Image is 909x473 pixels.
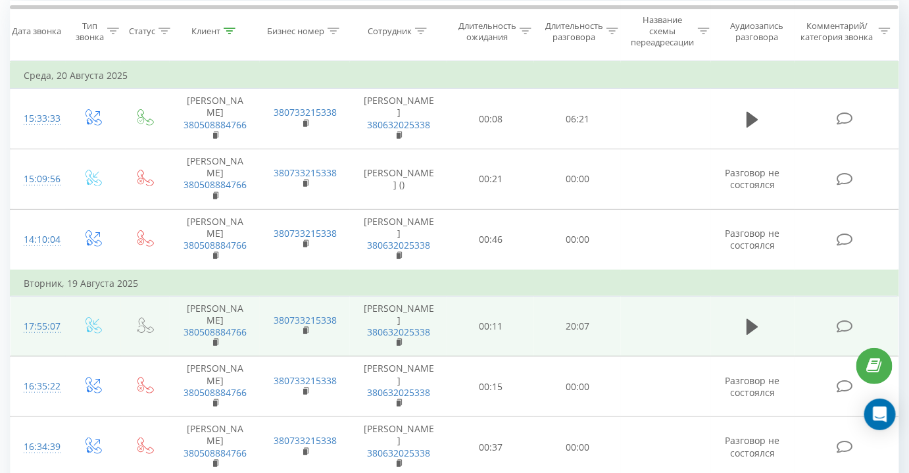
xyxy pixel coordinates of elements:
span: Разговор не состоялся [725,227,780,251]
td: [PERSON_NAME] [170,357,260,417]
td: 00:00 [534,209,621,270]
span: Разговор не состоялся [725,166,780,191]
a: 380508884766 [184,178,247,191]
a: 380733215338 [274,434,337,447]
div: 14:10:04 [24,227,53,253]
div: Длительность разговора [545,20,603,43]
div: Бизнес номер [267,26,324,37]
a: 380733215338 [274,166,337,179]
div: 15:09:56 [24,166,53,192]
td: [PERSON_NAME] [170,296,260,357]
td: [PERSON_NAME] () [350,149,447,210]
a: 380508884766 [184,118,247,131]
td: 00:46 [447,209,534,270]
td: [PERSON_NAME] [170,209,260,270]
td: Вторник, 19 Августа 2025 [11,270,899,297]
td: 00:08 [447,89,534,149]
div: Длительность ожидания [458,20,516,43]
td: 06:21 [534,89,621,149]
a: 380632025338 [367,386,430,399]
a: 380632025338 [367,326,430,338]
div: 17:55:07 [24,314,53,339]
div: Open Intercom Messenger [864,399,896,430]
span: Разговор не состоялся [725,374,780,399]
div: Дата звонка [12,26,61,37]
td: [PERSON_NAME] [350,296,447,357]
td: 00:15 [447,357,534,417]
div: Клиент [191,26,220,37]
div: Название схемы переадресации [631,14,695,48]
a: 380632025338 [367,447,430,459]
td: [PERSON_NAME] [170,89,260,149]
td: [PERSON_NAME] [170,149,260,210]
td: [PERSON_NAME] [350,209,447,270]
a: 380508884766 [184,326,247,338]
td: 20:07 [534,296,621,357]
td: [PERSON_NAME] [350,357,447,417]
a: 380733215338 [274,106,337,118]
a: 380508884766 [184,447,247,459]
div: Статус [129,26,155,37]
div: 16:35:22 [24,374,53,399]
td: 00:11 [447,296,534,357]
div: 16:34:39 [24,434,53,460]
td: Среда, 20 Августа 2025 [11,62,899,89]
a: 380733215338 [274,314,337,326]
td: [PERSON_NAME] [350,89,447,149]
td: 00:00 [534,357,621,417]
a: 380508884766 [184,386,247,399]
a: 380508884766 [184,239,247,251]
div: Сотрудник [368,26,412,37]
td: 00:21 [447,149,534,210]
span: Разговор не состоялся [725,434,780,459]
td: 00:00 [534,149,621,210]
a: 380632025338 [367,118,430,131]
a: 380632025338 [367,239,430,251]
div: Тип звонка [76,20,104,43]
div: 15:33:33 [24,106,53,132]
div: Комментарий/категория звонка [798,20,875,43]
div: Аудиозапись разговора [723,20,791,43]
a: 380733215338 [274,227,337,239]
a: 380733215338 [274,374,337,387]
